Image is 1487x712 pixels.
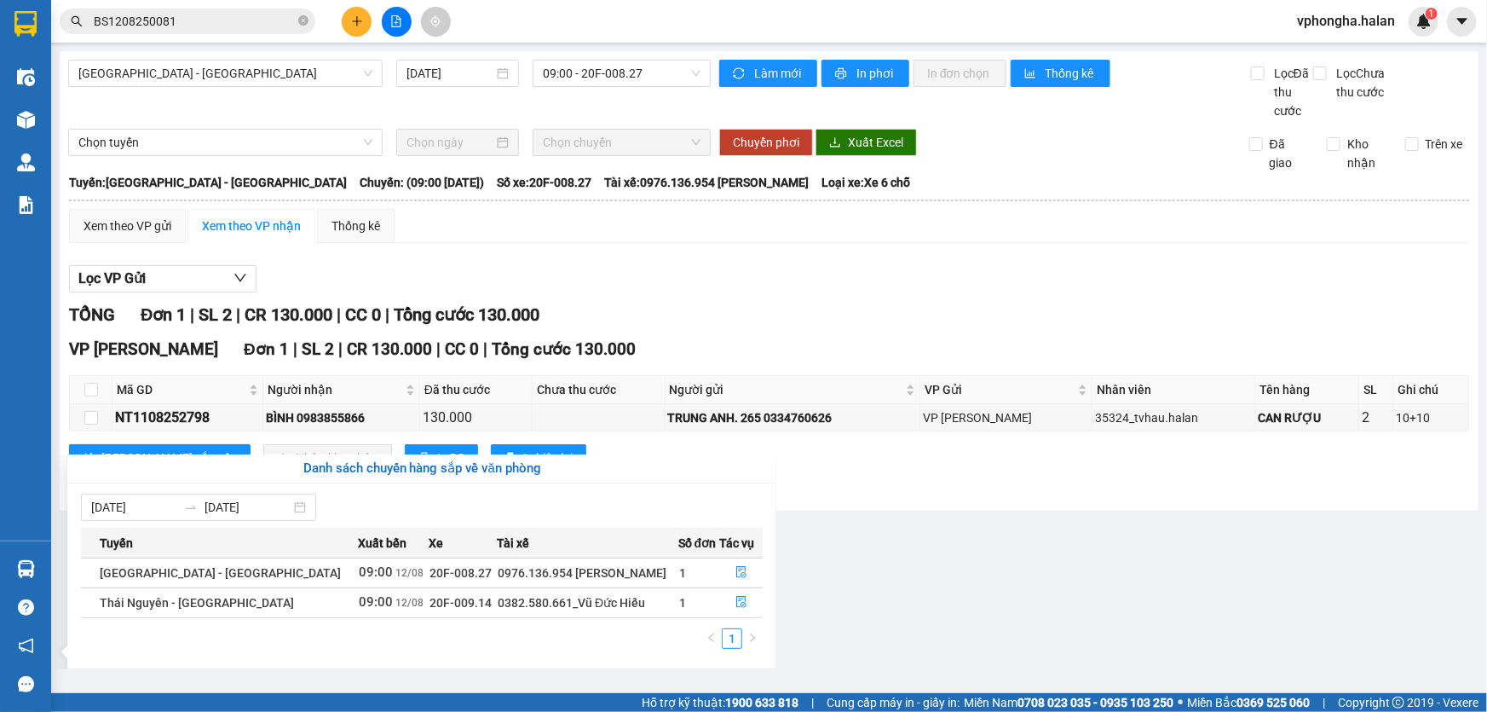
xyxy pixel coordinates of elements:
[1259,408,1356,427] div: CAN RƯỢU
[159,42,712,63] li: 271 - [PERSON_NAME] - [GEOGRAPHIC_DATA] - [GEOGRAPHIC_DATA]
[1267,64,1313,120] span: Lọc Đã thu cước
[385,304,389,325] span: |
[725,696,798,709] strong: 1900 633 818
[1359,376,1393,404] th: SL
[1095,408,1253,427] div: 35324_tvhau.halan
[827,693,960,712] span: Cung cấp máy in - giấy in:
[420,376,533,404] th: Đã thu cước
[418,452,430,466] span: printer
[84,217,171,235] div: Xem theo VP gửi
[504,452,516,466] span: printer
[69,176,347,189] b: Tuyến: [GEOGRAPHIC_DATA] - [GEOGRAPHIC_DATA]
[437,449,464,467] span: In DS
[821,173,910,192] span: Loại xe: Xe 6 chỗ
[1426,8,1438,20] sup: 1
[523,449,573,467] span: In biên lai
[1178,699,1183,706] span: ⚪️
[406,133,493,152] input: Chọn ngày
[112,404,263,431] td: NT1108252798
[1419,135,1470,153] span: Trên xe
[1394,376,1469,404] th: Ghi chú
[491,444,586,472] button: printerIn biên lai
[190,304,194,325] span: |
[1256,376,1359,404] th: Tên hàng
[263,444,392,472] button: downloadNhập kho nhận
[302,339,334,359] span: SL 2
[421,7,451,37] button: aim
[429,15,441,27] span: aim
[406,64,493,83] input: 12/08/2025
[199,304,232,325] span: SL 2
[856,64,896,83] span: In phơi
[69,444,251,472] button: sort-ascending[PERSON_NAME] sắp xếp
[293,339,297,359] span: |
[345,304,381,325] span: CC 0
[1187,693,1310,712] span: Miền Bắc
[1340,135,1392,172] span: Kho nhận
[21,21,149,107] img: logo.jpg
[338,339,343,359] span: |
[83,452,95,466] span: sort-ascending
[719,60,817,87] button: syncLàm mới
[835,67,850,81] span: printer
[848,133,903,152] span: Xuất Excel
[202,217,301,235] div: Xem theo VP nhận
[821,60,909,87] button: printerIn phơi
[351,15,363,27] span: plus
[78,61,372,86] span: Hà Nội - Quảng Ninh
[733,67,747,81] span: sync
[1236,696,1310,709] strong: 0369 525 060
[1024,67,1039,81] span: bar-chart
[914,60,1006,87] button: In đơn chọn
[670,380,902,399] span: Người gửi
[17,560,35,578] img: warehouse-icon
[492,339,636,359] span: Tổng cước 130.000
[17,196,35,214] img: solution-icon
[1392,697,1404,709] span: copyright
[17,153,35,171] img: warehouse-icon
[117,380,245,399] span: Mã GD
[390,15,402,27] span: file-add
[115,407,260,428] div: NT1108252798
[829,136,841,150] span: download
[668,408,917,427] div: TRUNG ANH. 265 0334760626
[925,380,1075,399] span: VP Gửi
[342,7,372,37] button: plus
[1092,376,1256,404] th: Nhân viên
[18,638,34,654] span: notification
[18,676,34,692] span: message
[18,599,34,616] span: question-circle
[1455,14,1470,29] span: caret-down
[17,111,35,129] img: warehouse-icon
[816,129,917,156] button: downloadXuất Excel
[964,693,1173,712] span: Miền Nam
[1397,408,1466,427] div: 10+10
[1447,7,1477,37] button: caret-down
[337,304,341,325] span: |
[1017,696,1173,709] strong: 0708 023 035 - 0935 103 250
[1263,135,1314,172] span: Đã giao
[245,304,332,325] span: CR 130.000
[394,304,539,325] span: Tổng cước 130.000
[543,130,700,155] span: Chọn chuyến
[298,15,308,26] span: close-circle
[347,339,432,359] span: CR 130.000
[436,339,441,359] span: |
[78,130,372,155] span: Chọn tuyến
[21,116,297,144] b: GỬI : VP [PERSON_NAME]
[642,693,798,712] span: Hỗ trợ kỹ thuật:
[69,339,218,359] span: VP [PERSON_NAME]
[543,61,700,86] span: 09:00 - 20F-008.27
[71,15,83,27] span: search
[497,173,591,192] span: Số xe: 20F-008.27
[1416,14,1432,29] img: icon-new-feature
[382,7,412,37] button: file-add
[1323,693,1325,712] span: |
[1283,10,1409,32] span: vphongha.halan
[533,376,666,404] th: Chưa thu cước
[423,407,529,428] div: 130.000
[604,173,809,192] span: Tài xế: 0976.136.954 [PERSON_NAME]
[244,339,289,359] span: Đơn 1
[483,339,487,359] span: |
[920,404,1092,431] td: VP Nguyễn Trãi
